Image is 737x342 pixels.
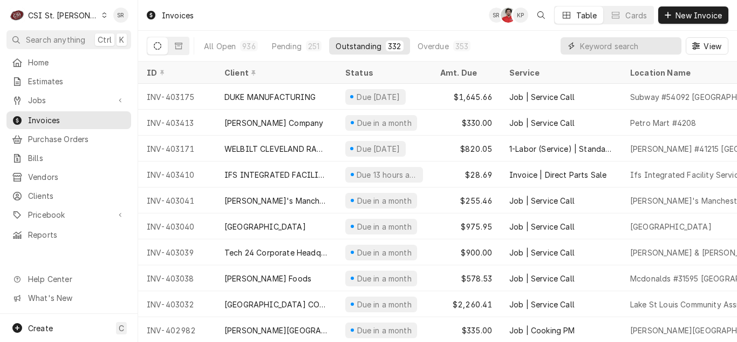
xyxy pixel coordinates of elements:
span: New Invoice [673,10,724,21]
div: $900.00 [432,239,501,265]
div: Due in a month [356,117,413,129]
div: Due in a month [356,325,413,336]
div: [PERSON_NAME][GEOGRAPHIC_DATA] [224,325,328,336]
div: ID [147,67,205,78]
div: Due 13 hours ago [356,169,419,180]
div: Due in a month [356,195,413,206]
div: Due [DATE] [356,143,401,155]
a: Reports [6,226,131,244]
div: Due in a month [356,273,413,284]
div: Job | Service Call [509,117,575,129]
div: INV-403410 [138,162,216,187]
div: $578.53 [432,265,501,291]
button: Open search [533,6,550,24]
div: WELBILT CLEVELAND RANGE [224,143,328,155]
div: INV-403171 [138,136,216,162]
a: Go to Jobs [6,91,131,109]
a: Invoices [6,111,131,129]
div: Client [224,67,326,78]
a: Vendors [6,168,131,186]
div: [PERSON_NAME] Foods [224,273,311,284]
a: Go to Pricebook [6,206,131,224]
div: All Open [204,41,236,52]
div: [GEOGRAPHIC_DATA] [630,221,712,232]
div: $28.69 [432,162,501,187]
span: Purchase Orders [28,133,126,145]
div: NF [501,8,516,23]
div: Amt. Due [440,67,490,78]
input: Keyword search [580,37,676,55]
div: KP [513,8,528,23]
div: Service [509,67,611,78]
div: Job | Service Call [509,221,575,232]
span: Estimates [28,76,126,87]
span: Bills [28,152,126,164]
div: CSI St. [PERSON_NAME] [28,10,98,21]
div: INV-403039 [138,239,216,265]
button: New Invoice [658,6,728,24]
div: [GEOGRAPHIC_DATA] [224,221,306,232]
a: Bills [6,149,131,167]
div: $2,260.41 [432,291,501,317]
span: C [119,323,124,334]
span: Reports [28,229,126,240]
button: View [686,37,728,55]
div: 251 [308,41,319,52]
div: $1,645.66 [432,84,501,110]
div: Job | Service Call [509,247,575,258]
div: INV-403032 [138,291,216,317]
div: Overdue [418,41,449,52]
div: Tech 24 Corporate Headquarters [224,247,328,258]
a: Clients [6,187,131,205]
div: 936 [242,41,255,52]
div: Petro Mart #4208 [630,117,697,129]
div: INV-403413 [138,110,216,136]
div: 332 [388,41,401,52]
span: Vendors [28,171,126,183]
div: INV-403041 [138,187,216,213]
div: INV-403040 [138,213,216,239]
div: [GEOGRAPHIC_DATA] COMMUNITY ASSN [224,299,328,310]
div: Table [576,10,597,21]
a: Home [6,53,131,71]
div: Job | Service Call [509,91,575,103]
div: Job | Service Call [509,299,575,310]
div: 1-Labor (Service) | Standard | Incurred [509,143,613,155]
div: 353 [455,41,468,52]
span: K [119,34,124,45]
div: INV-403175 [138,84,216,110]
a: Go to What's New [6,289,131,307]
div: Pending [272,41,302,52]
span: Create [28,324,53,333]
span: Home [28,57,126,68]
div: Cards [625,10,647,21]
div: Due in a month [356,299,413,310]
div: CSI St. Louis's Avatar [10,8,25,23]
span: Ctrl [98,34,112,45]
span: Pricebook [28,209,110,220]
div: Due in a month [356,221,413,232]
div: Job | Cooking PM [509,325,575,336]
div: SR [489,8,504,23]
div: INV-403038 [138,265,216,291]
span: Jobs [28,95,110,106]
div: Stephani Roth's Avatar [489,8,504,23]
div: Due [DATE] [356,91,401,103]
div: Nicholas Faubert's Avatar [501,8,516,23]
span: View [701,41,724,52]
span: Clients [28,190,126,202]
div: [PERSON_NAME] Company [224,117,323,129]
div: Invoice | Direct Parts Sale [509,169,606,180]
div: [PERSON_NAME]'s Manchester [224,195,328,206]
div: $330.00 [432,110,501,136]
div: $820.05 [432,136,501,162]
div: Outstanding [336,41,381,52]
div: Job | Service Call [509,273,575,284]
div: $975.95 [432,213,501,239]
div: Due in a month [356,247,413,258]
div: DUKE MANUFACTURING [224,91,316,103]
button: Search anythingCtrlK [6,30,131,49]
a: Go to Help Center [6,270,131,288]
div: SR [113,8,128,23]
div: Kym Parson's Avatar [513,8,528,23]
